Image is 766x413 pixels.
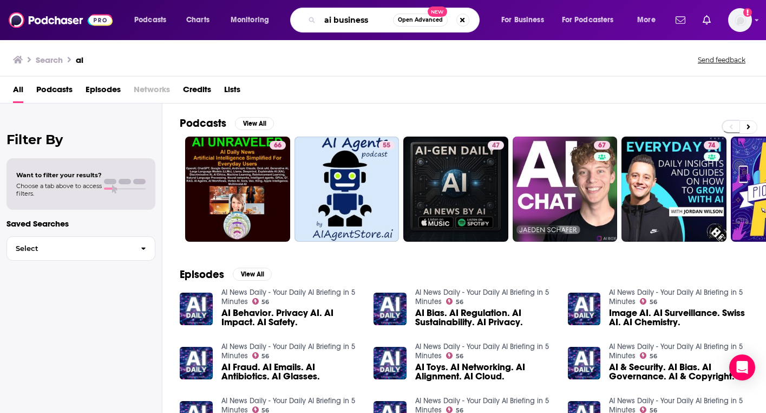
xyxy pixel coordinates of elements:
[134,81,170,103] span: Networks
[403,137,508,242] a: 47
[728,8,752,32] span: Logged in as JamesRod2024
[186,12,209,28] span: Charts
[274,140,281,151] span: 66
[446,298,463,305] a: 56
[320,11,393,29] input: Search podcasts, credits, & more...
[456,300,463,305] span: 56
[235,117,274,130] button: View All
[224,81,240,103] a: Lists
[609,363,749,381] a: AI & Security. AI Bias. AI Governance. AI & Copyright.
[180,293,213,326] img: AI Behavior. Privacy AI. AI Impact. AI Safety.
[9,10,113,30] img: Podchaser - Follow, Share and Rate Podcasts
[562,12,614,28] span: For Podcasters
[630,11,669,29] button: open menu
[428,7,447,17] span: New
[555,11,630,29] button: open menu
[374,293,407,326] img: AI Bias. AI Regulation. AI Sustainability. AI Privacy.
[637,12,656,28] span: More
[492,140,500,151] span: 47
[501,12,544,28] span: For Business
[640,298,657,305] a: 56
[252,352,270,359] a: 56
[415,363,555,381] a: AI Toys. AI Networking. AI Alignment. AI Cloud.
[671,11,690,29] a: Show notifications dropdown
[640,352,657,359] a: 56
[185,137,290,242] a: 66
[221,308,361,327] a: AI Behavior. Privacy AI. AI Impact. AI Safety.
[231,12,269,28] span: Monitoring
[221,288,355,306] a: AI News Daily - Your Daily AI Briefing in 5 Minutes
[6,218,155,229] p: Saved Searches
[609,288,743,306] a: AI News Daily - Your Daily AI Briefing in 5 Minutes
[621,137,726,242] a: 74
[456,354,463,359] span: 56
[704,141,719,150] a: 74
[650,408,657,413] span: 56
[650,354,657,359] span: 56
[398,17,443,23] span: Open Advanced
[728,8,752,32] img: User Profile
[180,117,274,130] a: PodcastsView All
[374,347,407,380] a: AI Toys. AI Networking. AI Alignment. AI Cloud.
[698,11,715,29] a: Show notifications dropdown
[6,132,155,147] h2: Filter By
[261,300,269,305] span: 56
[494,11,558,29] button: open menu
[180,268,272,281] a: EpisodesView All
[609,308,749,327] a: Image AI. AI Surveillance. Swiss AI. AI Chemistry.
[261,408,269,413] span: 56
[609,342,743,360] a: AI News Daily - Your Daily AI Briefing in 5 Minutes
[180,347,213,380] img: AI Fraud. AI Emails. AI Antibiotics. AI Glasses.
[568,347,601,380] img: AI & Security. AI Bias. AI Governance. AI & Copyright.
[393,14,448,27] button: Open AdvancedNew
[640,406,657,413] a: 56
[6,236,155,261] button: Select
[568,293,601,326] img: Image AI. AI Surveillance. Swiss AI. AI Chemistry.
[456,408,463,413] span: 56
[594,141,610,150] a: 67
[134,12,166,28] span: Podcasts
[36,55,63,65] h3: Search
[729,354,755,380] div: Open Intercom Messenger
[36,81,73,103] a: Podcasts
[294,137,400,242] a: 55
[708,140,715,151] span: 74
[743,8,752,17] svg: Add a profile image
[415,342,549,360] a: AI News Daily - Your Daily AI Briefing in 5 Minutes
[270,141,286,150] a: 66
[415,288,549,306] a: AI News Daily - Your Daily AI Briefing in 5 Minutes
[86,81,121,103] a: Episodes
[127,11,180,29] button: open menu
[446,352,463,359] a: 56
[446,406,463,413] a: 56
[650,300,657,305] span: 56
[300,8,490,33] div: Search podcasts, credits, & more...
[252,406,270,413] a: 56
[223,11,283,29] button: open menu
[252,298,270,305] a: 56
[180,268,224,281] h2: Episodes
[513,137,618,242] a: 67
[415,308,555,327] a: AI Bias. AI Regulation. AI Sustainability. AI Privacy.
[13,81,23,103] span: All
[728,8,752,32] button: Show profile menu
[180,117,226,130] h2: Podcasts
[7,245,132,252] span: Select
[221,363,361,381] a: AI Fraud. AI Emails. AI Antibiotics. AI Glasses.
[16,171,102,179] span: Want to filter your results?
[183,81,211,103] a: Credits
